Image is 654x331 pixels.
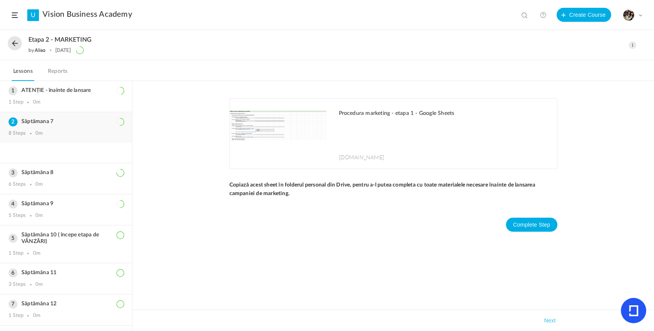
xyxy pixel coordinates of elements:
div: 1 Step [9,99,23,106]
button: Create Course [557,8,611,22]
div: 0m [33,313,41,319]
div: 6 Steps [9,181,26,188]
a: Vision Business Academy [42,10,132,19]
div: by [28,48,46,53]
div: [DATE] [55,48,71,53]
a: Lessons [12,66,34,81]
div: 0m [35,181,43,188]
strong: Copiază acest sheet în folderul personal din Drive, pentru a-l putea completa cu toate materialel... [229,182,537,196]
img: tempimagehs7pti.png [623,10,634,21]
h1: Procedura marketing - etapa 1 - Google Sheets [339,110,549,117]
div: 0m [35,282,43,288]
h3: Săptămana 7 [9,118,123,125]
h3: Săptămana 9 [9,201,123,207]
div: 0m [35,130,43,137]
div: 1 Step [9,313,23,319]
h3: Săptămâna 11 [9,269,123,276]
div: 8 Steps [9,130,26,137]
button: Complete Step [506,218,557,232]
a: Alisa [35,47,46,53]
div: 5 Steps [9,213,26,219]
span: [DOMAIN_NAME] [339,153,384,161]
h3: Săptămâna 10 ( începe etapa de VÂNZĂRI) [9,232,123,245]
div: 0m [35,213,43,219]
a: Reports [46,66,69,81]
button: Next [543,316,557,325]
h3: ATENȚIE - înainte de lansare [9,87,123,94]
div: 3 Steps [9,282,26,288]
a: U [27,9,39,21]
a: Procedura marketing - etapa 1 - Google Sheets [DOMAIN_NAME] [230,99,557,169]
div: 1 Step [9,250,23,257]
h3: Săptămâna 8 [9,169,123,176]
span: Etapa 2 - MARKETING [28,36,92,44]
div: 0m [33,99,41,106]
h3: Săptămâna 12 [9,301,123,307]
img: AHkbwyL2mb4Ij7h379kruq-_TPGhdFvqCgn_x2XaGF9hUWyk4Nu1CeH9jslU6LEE6se1YMr0zIQZADlH9nt5MBp3LQbcRmwzB... [230,99,326,169]
div: 0m [33,250,41,257]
